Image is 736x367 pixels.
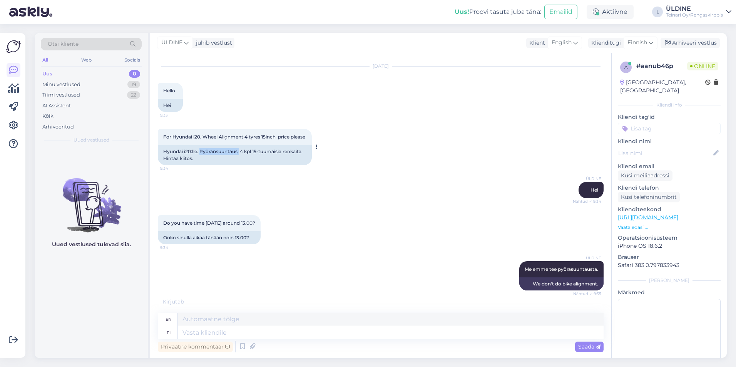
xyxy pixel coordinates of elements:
[578,343,601,350] span: Saada
[158,298,604,306] div: Kirjutab
[158,63,604,70] div: [DATE]
[618,102,721,108] div: Kliendi info
[652,7,663,17] div: L
[455,8,469,15] b: Uus!
[160,112,189,118] span: 9:33
[588,39,621,47] div: Klienditugi
[123,55,142,65] div: Socials
[42,102,71,110] div: AI Assistent
[163,134,305,140] span: For Hyundai i20. Wheel Alignment 4 tyres 15inch price please
[618,123,721,134] input: Lisa tag
[618,149,712,157] input: Lisa nimi
[618,137,721,145] p: Kliendi nimi
[590,187,598,193] span: Hei
[526,39,545,47] div: Klient
[618,184,721,192] p: Kliendi telefon
[74,137,109,143] span: Uued vestlused
[158,342,233,352] div: Privaatne kommentaar
[42,81,80,88] div: Minu vestlused
[161,38,182,47] span: ÜLDINE
[572,176,601,182] span: ÜLDINE
[618,289,721,297] p: Märkmed
[80,55,93,65] div: Web
[618,261,721,269] p: Safari 383.0.797833943
[627,38,647,47] span: Finnish
[129,70,140,78] div: 0
[42,123,74,131] div: Arhiveeritud
[42,91,80,99] div: Tiimi vestlused
[166,313,172,326] div: en
[666,6,723,12] div: ÜLDINE
[158,145,312,165] div: Hyundai i20:lle. Pyöränsuuntaus, 4 kpl 15-tuumaisia ​​renkaita. Hintaa kiitos.
[666,6,731,18] a: ÜLDINETeinari Oy/Rengaskirppis
[6,39,21,54] img: Askly Logo
[572,291,601,297] span: Nähtud ✓ 9:35
[160,165,189,171] span: 9:34
[661,38,720,48] div: Arhiveeri vestlus
[167,326,171,339] div: fi
[519,277,604,290] div: We don't do bike alignment.
[35,164,148,234] img: No chats
[587,5,634,19] div: Aktiivne
[624,64,628,70] span: a
[618,170,672,181] div: Küsi meiliaadressi
[42,70,52,78] div: Uus
[160,245,189,250] span: 9:34
[618,113,721,121] p: Kliendi tag'id
[572,199,601,204] span: Nähtud ✓ 9:34
[52,240,131,249] p: Uued vestlused tulevad siia.
[127,81,140,88] div: 19
[618,192,680,202] div: Küsi telefoninumbrit
[48,40,79,48] span: Otsi kliente
[618,242,721,250] p: iPhone OS 18.6.2
[618,253,721,261] p: Brauser
[572,255,601,261] span: ÜLDINE
[552,38,572,47] span: English
[158,99,183,112] div: Hei
[618,214,678,221] a: [URL][DOMAIN_NAME]
[455,7,541,17] div: Proovi tasuta juba täna:
[687,62,718,70] span: Online
[158,231,261,244] div: Onko sinulla aikaa tänään noin 13.00?
[666,12,723,18] div: Teinari Oy/Rengaskirppis
[618,277,721,284] div: [PERSON_NAME]
[544,5,577,19] button: Emailid
[525,266,598,272] span: Me emme tee pyöräsuuntausta.
[618,205,721,214] p: Klienditeekond
[163,88,175,93] span: Hello
[163,220,255,226] span: Do you have time [DATE] around 13.00?
[636,62,687,71] div: # aanub46p
[618,162,721,170] p: Kliendi email
[193,39,232,47] div: juhib vestlust
[42,112,54,120] div: Kõik
[618,224,721,231] p: Vaata edasi ...
[618,234,721,242] p: Operatsioonisüsteem
[620,78,705,95] div: [GEOGRAPHIC_DATA], [GEOGRAPHIC_DATA]
[127,91,140,99] div: 22
[41,55,50,65] div: All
